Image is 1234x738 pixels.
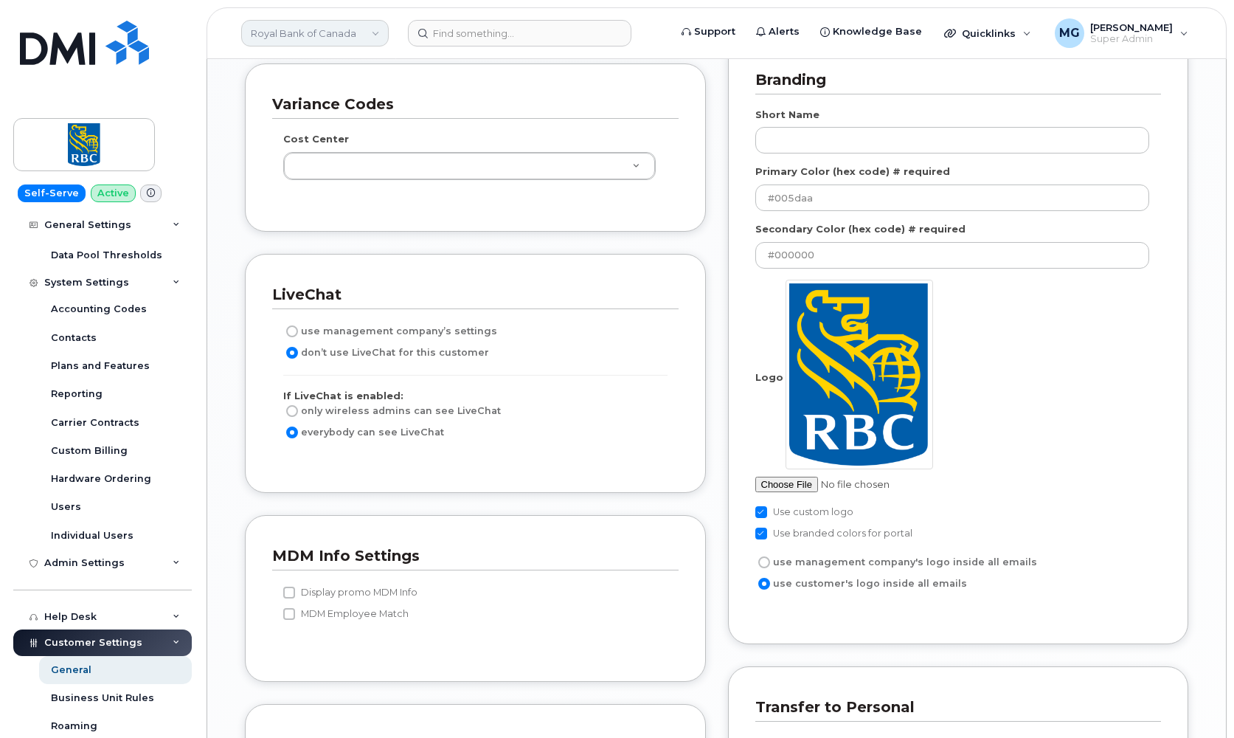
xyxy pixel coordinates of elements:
[755,697,1151,717] h3: Transfer to Personal
[810,17,932,46] a: Knowledge Base
[272,546,668,566] h3: MDM Info Settings
[241,20,389,46] a: Royal Bank of Canada
[283,323,497,340] label: use management company’s settings
[1059,24,1080,42] span: MG
[755,528,767,539] input: Use branded colors for portal
[934,18,1041,48] div: Quicklinks
[962,27,1016,39] span: Quicklinks
[272,94,668,114] h3: Variance Codes
[755,575,967,593] label: use customer's logo inside all emails
[1090,21,1173,33] span: [PERSON_NAME]
[283,424,444,441] label: everybody can see LiveChat
[286,405,298,417] input: only wireless admins can see LiveChat
[694,24,735,39] span: Support
[286,325,298,337] input: use management company’s settings
[283,608,295,620] input: MDM Employee Match
[283,132,349,146] label: Cost Center
[755,506,767,518] input: Use custom logo
[286,347,298,359] input: don’t use LiveChat for this customer
[755,503,853,521] label: Use custom logo
[755,184,1150,211] input: Example: #00FF00
[755,70,1151,90] h3: Branding
[755,242,1150,269] input: Example: #00FF00
[283,587,295,599] input: Display promo MDM Info
[408,20,631,46] input: Find something...
[283,584,417,601] label: Display promo MDM Info
[786,280,933,469] img: Royal Bank of Canada
[833,24,922,39] span: Knowledge Base
[1090,33,1173,45] span: Super Admin
[755,553,1037,571] label: use management company's logo inside all emails
[755,108,819,122] label: Short Name
[755,525,912,542] label: Use branded colors for portal
[283,402,501,420] label: only wireless admins can see LiveChat
[1044,18,1199,48] div: Monique Garlington
[272,285,668,305] h3: LiveChat
[769,24,800,39] span: Alerts
[283,344,489,362] label: don’t use LiveChat for this customer
[755,222,966,236] label: Secondary Color (hex code) # required
[671,17,746,46] a: Support
[746,17,810,46] a: Alerts
[755,370,783,384] label: Logo
[283,390,403,401] b: If LiveChat is enabled:
[755,165,950,179] label: Primary Color (hex code) # required
[758,556,770,568] input: use management company's logo inside all emails
[283,605,409,623] label: MDM Employee Match
[758,578,770,590] input: use customer's logo inside all emails
[286,427,298,438] input: everybody can see LiveChat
